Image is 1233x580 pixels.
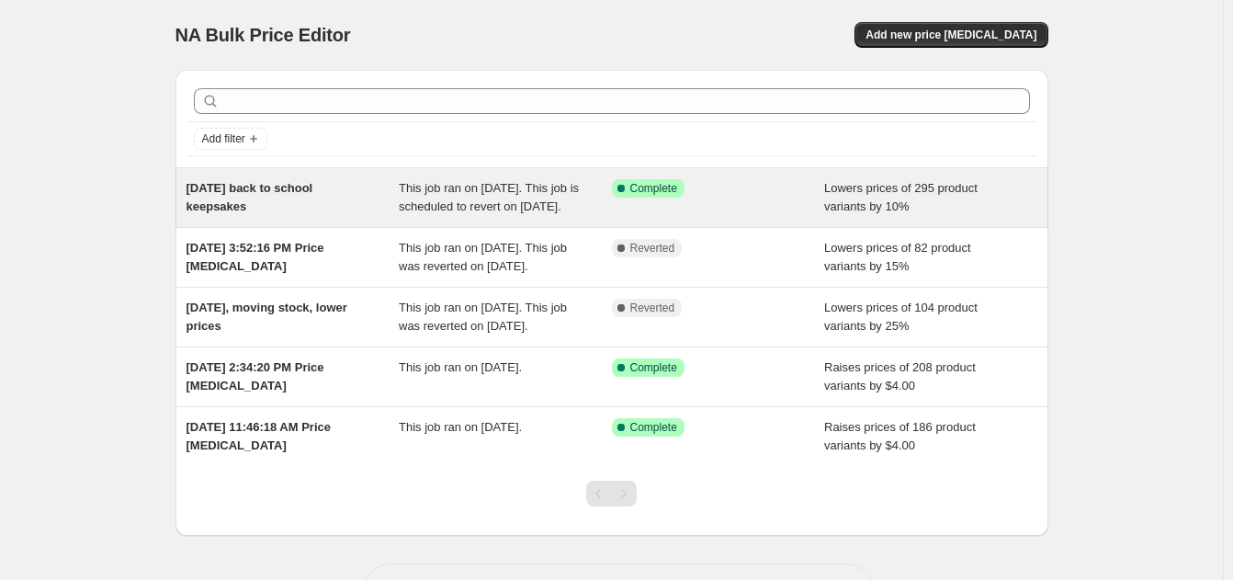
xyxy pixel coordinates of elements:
span: Raises prices of 208 product variants by $4.00 [824,360,976,392]
span: Complete [630,181,677,196]
span: Complete [630,360,677,375]
span: Raises prices of 186 product variants by $4.00 [824,420,976,452]
span: This job ran on [DATE]. This job is scheduled to revert on [DATE]. [399,181,579,213]
span: Lowers prices of 82 product variants by 15% [824,241,971,273]
span: Lowers prices of 295 product variants by 10% [824,181,978,213]
span: NA Bulk Price Editor [175,25,351,45]
span: Add new price [MEDICAL_DATA] [865,28,1036,42]
span: Reverted [630,301,675,315]
span: Lowers prices of 104 product variants by 25% [824,301,978,333]
span: This job ran on [DATE]. [399,360,522,374]
span: This job ran on [DATE]. This job was reverted on [DATE]. [399,241,567,273]
span: [DATE] 2:34:20 PM Price [MEDICAL_DATA] [187,360,324,392]
span: [DATE], moving stock, lower prices [187,301,347,333]
span: Reverted [630,241,675,256]
button: Add new price [MEDICAL_DATA] [854,22,1047,48]
nav: Pagination [586,481,637,506]
span: This job ran on [DATE]. This job was reverted on [DATE]. [399,301,567,333]
span: Complete [630,420,677,435]
span: [DATE] 3:52:16 PM Price [MEDICAL_DATA] [187,241,324,273]
button: Add filter [194,128,267,150]
span: Add filter [202,131,245,146]
span: [DATE] 11:46:18 AM Price [MEDICAL_DATA] [187,420,332,452]
span: [DATE] back to school keepsakes [187,181,313,213]
span: This job ran on [DATE]. [399,420,522,434]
